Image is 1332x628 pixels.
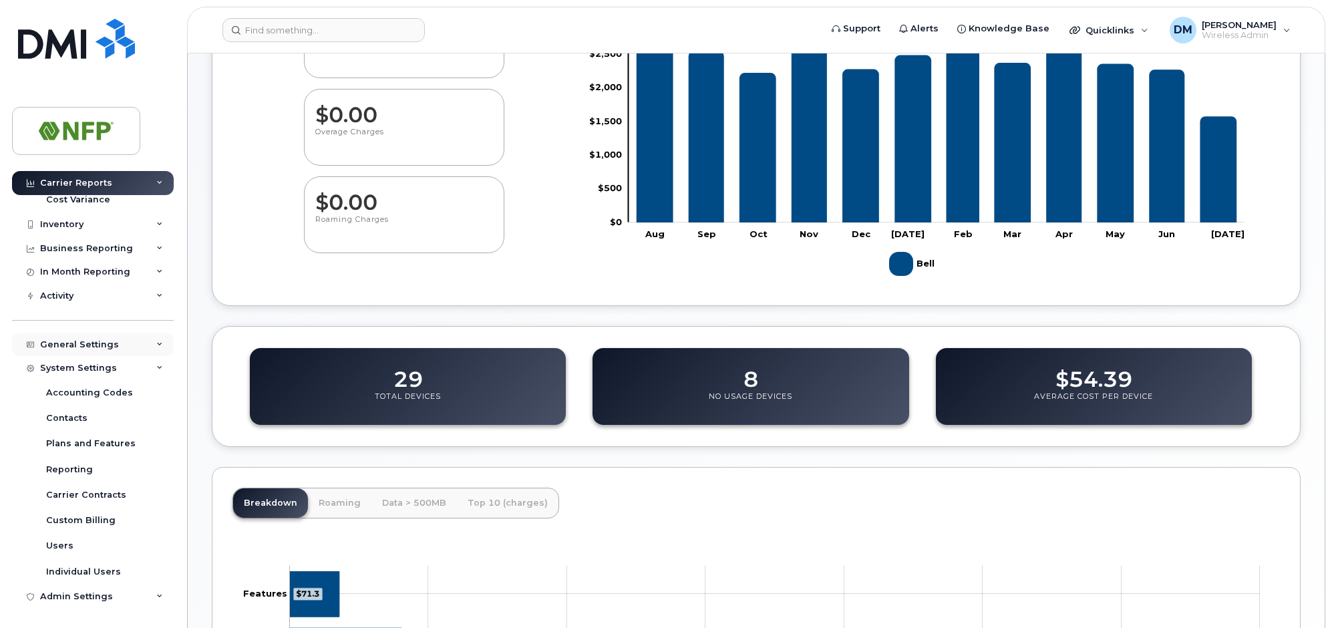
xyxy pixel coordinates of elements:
tspan: [DATE] [1212,228,1245,239]
dd: 29 [393,354,423,391]
p: Roaming Charges [315,214,493,239]
dd: $54.39 [1055,354,1132,391]
span: DM [1174,22,1192,38]
tspan: $2,500 [589,48,622,59]
dd: $0.00 [315,177,493,214]
a: Breakdown [233,488,308,518]
a: Data > 500MB [371,488,457,518]
tspan: Mar [1004,228,1022,239]
tspan: Oct [750,228,768,239]
g: Bell [889,247,938,281]
tspan: Feb [955,228,973,239]
g: Legend [889,247,938,281]
tspan: $2,000 [589,82,622,92]
div: Quicklinks [1060,17,1158,43]
tspan: Features [243,588,287,599]
dd: $0.00 [315,90,493,127]
tspan: Sep [698,228,717,239]
div: Dion Mohammed [1160,17,1300,43]
p: Total Devices [375,391,441,416]
a: Roaming [308,488,371,518]
tspan: $1,500 [589,115,622,126]
span: Support [843,22,880,35]
a: Top 10 (charges) [457,488,558,518]
tspan: $500 [598,182,622,193]
p: Overage Charges [315,127,493,151]
g: Chart [589,14,1244,281]
tspan: Jun [1158,228,1175,239]
a: Support [822,15,890,42]
tspan: Apr [1055,228,1073,239]
span: Alerts [910,22,939,35]
tspan: May [1106,228,1125,239]
span: Knowledge Base [969,22,1049,35]
tspan: [DATE] [891,228,925,239]
p: Average Cost Per Device [1034,391,1153,416]
span: [PERSON_NAME] [1202,19,1277,30]
tspan: $0 [610,216,622,226]
p: No Usage Devices [709,391,792,416]
a: Knowledge Base [948,15,1059,42]
tspan: Dec [852,228,871,239]
input: Find something... [222,18,425,42]
tspan: $71.3 [296,588,319,598]
dd: 8 [743,354,758,391]
g: Bell [637,21,1237,222]
tspan: Nov [800,228,819,239]
a: Alerts [890,15,948,42]
span: Quicklinks [1086,25,1134,35]
span: Wireless Admin [1202,30,1277,41]
tspan: Aug [645,228,665,239]
tspan: $1,000 [589,149,622,160]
